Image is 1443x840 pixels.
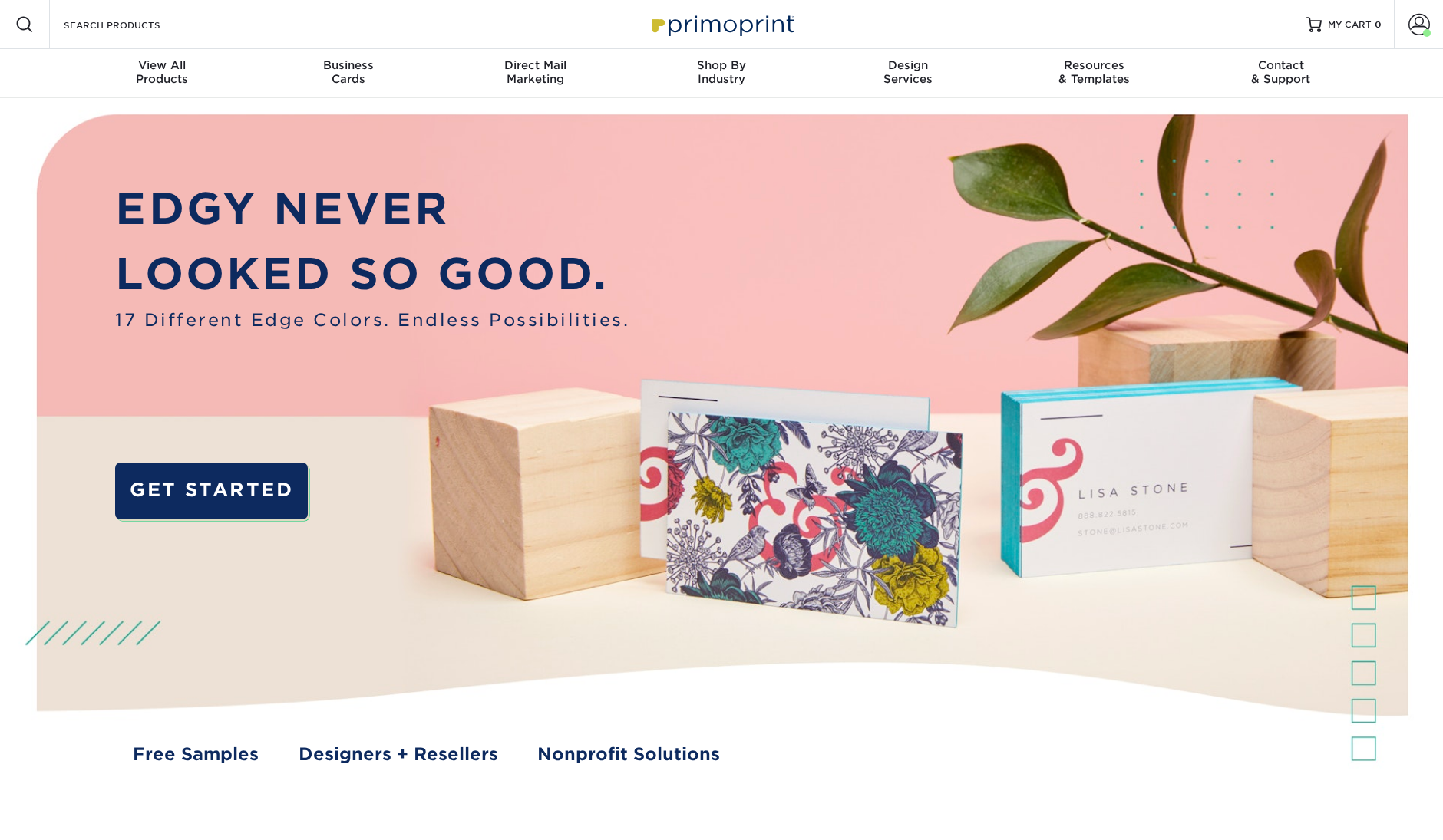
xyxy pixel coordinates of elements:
a: Nonprofit Solutions [537,741,720,767]
img: Primoprint [645,8,798,41]
div: Services [814,58,1001,86]
a: View AllProducts [69,49,256,98]
div: Cards [256,58,442,86]
span: View All [69,58,256,72]
span: 0 [1375,19,1382,30]
a: DesignServices [814,49,1001,98]
p: EDGY NEVER [115,176,629,242]
span: Design [814,58,1001,72]
span: Resources [1001,58,1187,72]
a: BusinessCards [256,49,442,98]
a: Designers + Resellers [299,741,498,767]
input: SEARCH PRODUCTS..... [62,15,212,34]
a: Free Samples [133,741,259,767]
span: 17 Different Edge Colors. Endless Possibilities. [115,307,629,333]
span: Shop By [629,58,815,72]
a: Direct MailMarketing [442,49,629,98]
div: & Support [1187,58,1374,86]
p: LOOKED SO GOOD. [115,242,629,307]
span: Business [256,58,442,72]
div: Marketing [442,58,629,86]
a: Shop ByIndustry [629,49,815,98]
a: Contact& Support [1187,49,1374,98]
div: Products [69,58,256,86]
div: & Templates [1001,58,1187,86]
a: GET STARTED [115,463,307,519]
span: MY CART [1328,18,1372,31]
span: Direct Mail [442,58,629,72]
div: Industry [629,58,815,86]
span: Contact [1187,58,1374,72]
a: Resources& Templates [1001,49,1187,98]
